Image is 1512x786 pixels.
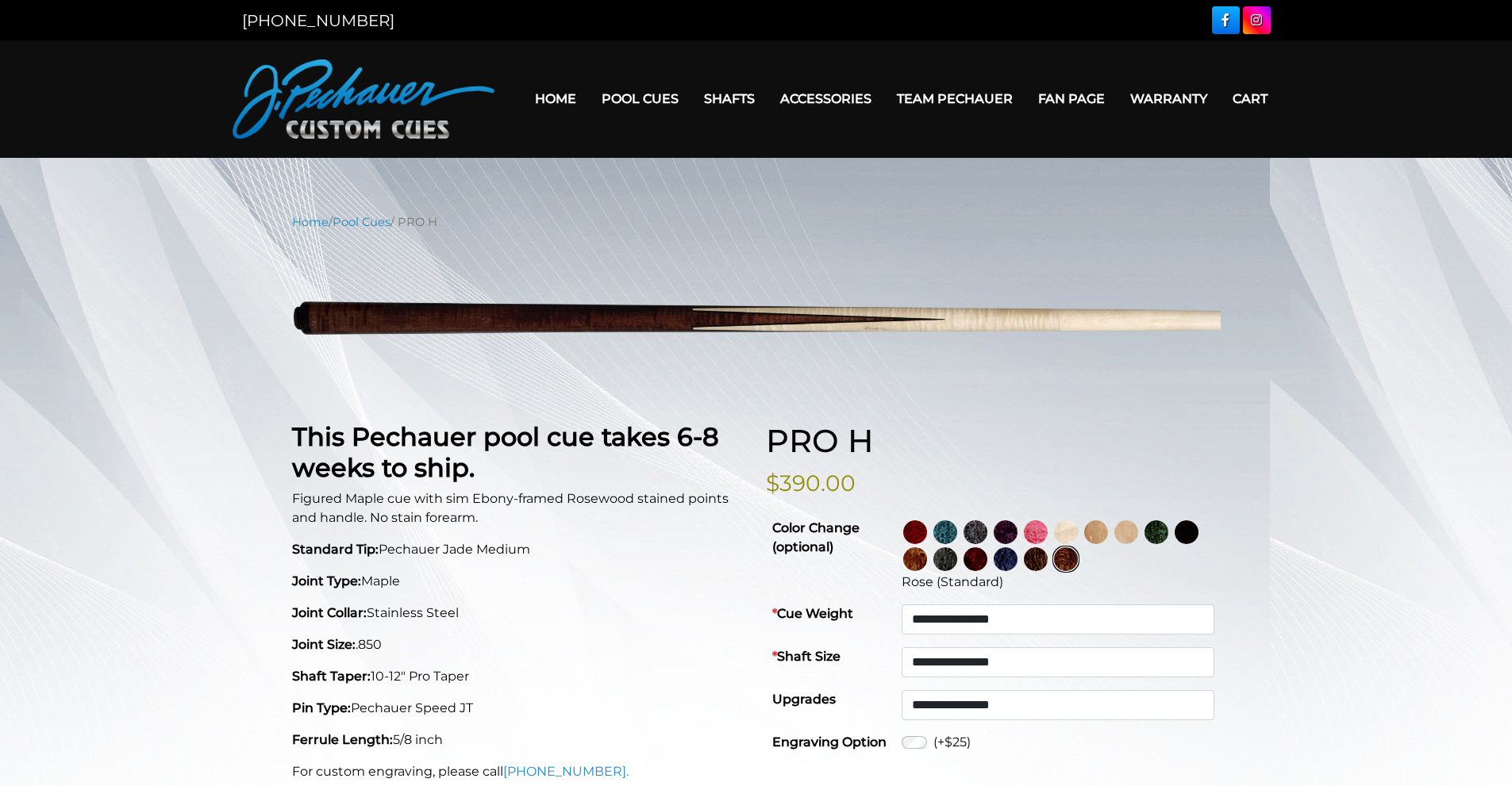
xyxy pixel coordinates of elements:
[772,606,853,621] strong: Cue Weight
[292,637,356,652] strong: Joint Size:
[1175,520,1198,544] img: Ebony
[964,520,987,544] img: Smoke
[766,470,856,497] bdi: $390.00
[522,79,589,119] a: Home
[1145,520,1168,544] img: Green
[1118,79,1220,119] a: Warranty
[994,520,1018,544] img: Purple
[242,11,394,30] a: [PHONE_NUMBER]
[292,421,719,482] strong: This Pechauer pool cue takes 6-8 weeks to ship.
[292,489,747,527] p: Figured Maple cue with sim Ebony-framed Rosewood stained points and handle. No stain forearm.
[292,542,379,557] strong: Standard Tip:
[933,733,971,752] label: (+$25)
[994,547,1018,571] img: Blue
[772,649,841,664] strong: Shaft Size
[292,667,747,686] p: 10-12" Pro Taper
[772,692,836,707] strong: Upgrades
[292,605,367,620] strong: Joint Collar:
[233,59,494,139] img: Pechauer Custom Cues
[884,79,1025,119] a: Team Pechauer
[903,547,927,571] img: Chestnut
[1114,520,1138,544] img: Light Natural
[766,422,1221,460] h1: PRO H
[292,540,747,559] p: Pechauer Jade Medium
[1025,79,1118,119] a: Fan Page
[903,520,927,544] img: Wine
[292,573,361,589] strong: Joint Type:
[292,699,747,718] p: Pechauer Speed JT
[933,547,957,571] img: Carbon
[1024,520,1048,544] img: Pink
[292,635,747,654] p: .850
[1084,520,1108,544] img: Natural
[292,213,1221,231] nav: Breadcrumb
[292,572,747,591] p: Maple
[589,79,691,119] a: Pool Cues
[1054,547,1078,571] img: Rose
[1220,79,1280,119] a: Cart
[292,215,329,229] a: Home
[933,520,957,544] img: Turquoise
[772,734,887,750] strong: Engraving Option
[902,573,1214,592] div: Rose (Standard)
[768,79,884,119] a: Accessories
[333,215,391,229] a: Pool Cues
[964,547,987,571] img: Burgundy
[503,764,629,779] a: [PHONE_NUMBER].
[691,79,768,119] a: Shafts
[1054,520,1078,544] img: No Stain
[292,732,393,747] strong: Ferrule Length:
[772,520,860,554] strong: Color Change (optional)
[292,730,747,750] p: 5/8 inch
[292,604,747,623] p: Stainless Steel
[292,669,371,684] strong: Shaft Taper:
[292,700,351,715] strong: Pin Type:
[1024,547,1048,571] img: Black Palm
[292,762,747,781] p: For custom engraving, please call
